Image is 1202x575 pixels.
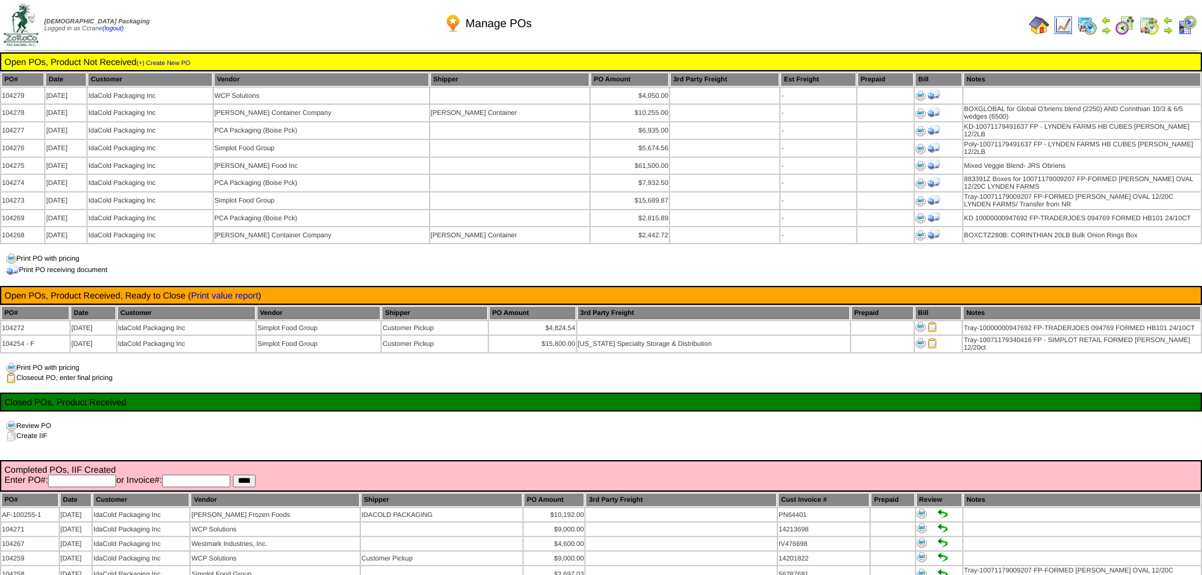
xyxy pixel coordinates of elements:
[591,232,668,239] div: $2,442.72
[928,88,940,101] img: Print Receiving Document
[1,552,59,565] td: 104259
[1101,15,1111,25] img: arrowleft.gif
[214,140,429,157] td: Simplot Food Group
[1,73,44,86] th: PO#
[6,264,19,276] img: truck.png
[778,493,869,507] th: Cust Invoice #
[1,175,44,191] td: 104274
[361,493,522,507] th: Shipper
[591,145,668,152] div: $5,674.56
[963,175,1201,191] td: 883391Z Boxes for 10071179009207 FP-FORMED [PERSON_NAME] OVAL 12/20C LYNDEN FARMS
[60,523,91,536] td: [DATE]
[781,140,856,157] td: -
[45,210,86,226] td: [DATE]
[778,552,869,565] td: 14201822
[45,88,86,104] td: [DATE]
[60,508,91,521] td: [DATE]
[524,493,584,507] th: PO Amount
[6,421,16,431] img: print.gif
[1,336,69,352] td: 104254 - F
[1,88,44,104] td: 104279
[857,73,914,86] th: Prepaid
[1,321,69,335] td: 104272
[781,175,856,191] td: -
[1,193,44,209] td: 104273
[430,105,590,121] td: [PERSON_NAME] Container
[586,493,777,507] th: 3rd Party Freight
[490,340,575,348] div: $15,800.00
[915,73,962,86] th: Bill
[117,321,256,335] td: IdaCold Packaging Inc
[928,228,940,240] img: Print Receiving Document
[577,306,850,320] th: 3rd Party Freight
[781,105,856,121] td: -
[6,431,16,441] img: clone.gif
[443,13,463,33] img: po.png
[916,230,926,240] img: Print
[45,227,86,243] td: [DATE]
[963,122,1201,139] td: KD-10071179491637 FP - LYNDEN FARMS HB CUBES [PERSON_NAME] 12/2LB
[1177,15,1197,35] img: calendarcustomer.gif
[591,162,668,170] div: $61,500.00
[591,215,668,222] div: $2,815.89
[963,105,1201,121] td: BOXGLOBAL for Global O'briens blend (2250) AND Corinthian 10/3 & 6/5 wedges (6500)
[214,210,429,226] td: PCA Packaging (Boise Pck)
[4,290,1198,301] td: Open POs, Product Received, Ready to Close ( )
[917,523,927,533] img: Print
[60,537,91,550] td: [DATE]
[524,555,584,562] div: $9,000.00
[591,92,668,100] div: $4,050.00
[45,105,86,121] td: [DATE]
[963,193,1201,209] td: Tray-10071179009207 FP-FORMED [PERSON_NAME] OVAL 12/20C LYNDEN FARMS/ Transfer from NR
[591,127,668,134] div: $6,935.00
[781,122,856,139] td: -
[93,508,189,521] td: IdaCold Packaging Inc
[928,176,940,189] img: Print Receiving Document
[102,25,124,32] a: (logout)
[257,336,380,352] td: Simplot Food Group
[963,140,1201,157] td: Poly-10071179491637 FP - LYNDEN FARMS HB CUBES [PERSON_NAME] 12/2LB
[117,306,256,320] th: Customer
[44,18,150,32] span: Logged in as Ccrane
[382,336,488,352] td: Customer Pickup
[916,144,926,154] img: Print
[4,4,38,46] img: zoroco-logo-small.webp
[916,338,926,348] img: Print
[44,18,150,25] span: [DEMOGRAPHIC_DATA] Packaging
[191,290,259,300] a: Print value report
[4,56,1198,68] td: Open POs, Product Not Received
[60,552,91,565] td: [DATE]
[871,493,914,507] th: Prepaid
[916,322,926,332] img: Print
[214,227,429,243] td: [PERSON_NAME] Container Company
[88,210,213,226] td: IdaCold Packaging Inc
[1,306,69,320] th: PO#
[1139,15,1159,35] img: calendarinout.gif
[214,105,429,121] td: [PERSON_NAME] Container Company
[214,175,429,191] td: PCA Packaging (Boise Pck)
[45,140,86,157] td: [DATE]
[93,523,189,536] td: IdaCold Packaging Inc
[524,540,584,548] div: $4,600.00
[591,197,668,205] div: $15,689.87
[93,493,189,507] th: Customer
[88,73,213,86] th: Customer
[928,322,938,332] img: Close PO
[916,196,926,206] img: Print
[88,105,213,121] td: IdaCold Packaging Inc
[1,493,59,507] th: PO#
[430,227,590,243] td: [PERSON_NAME] Container
[214,88,429,104] td: WCP Solutions
[917,509,927,519] img: Print
[916,179,926,189] img: Print
[928,211,940,223] img: Print Receiving Document
[45,193,86,209] td: [DATE]
[938,509,948,519] img: Set to Handled
[577,336,850,352] td: [US_STATE] Specialty Storage & Distribution
[361,508,522,521] td: IDACOLD PACKAGING
[851,306,914,320] th: Prepaid
[938,552,948,562] img: Set to Handled
[1,140,44,157] td: 104276
[591,179,668,187] div: $7,932.50
[136,60,190,67] a: (+) Create New PO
